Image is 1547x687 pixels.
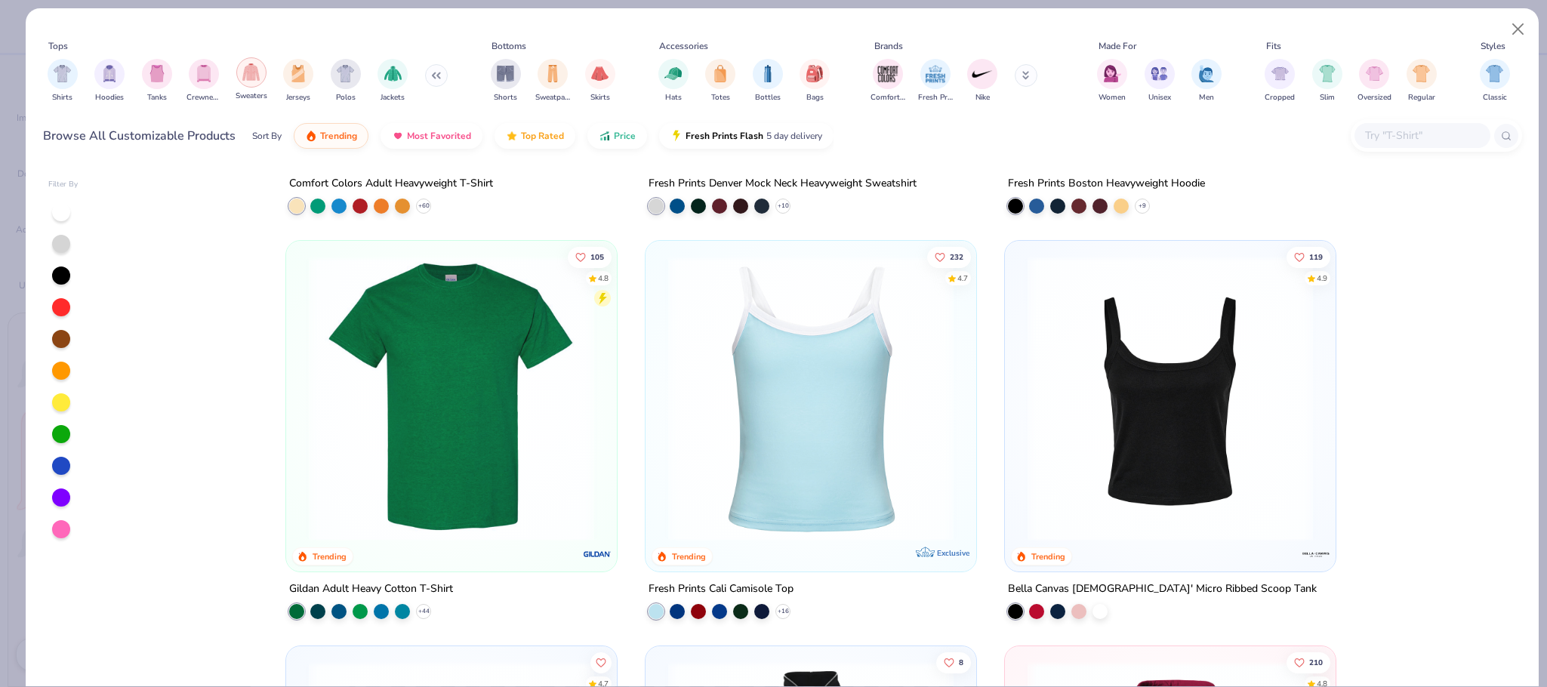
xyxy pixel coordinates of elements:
span: Shirts [52,92,72,103]
img: TopRated.gif [506,130,518,142]
button: filter button [1145,59,1175,103]
div: filter for Women [1097,59,1127,103]
div: 4.8 [598,273,609,284]
img: Hoodies Image [101,65,118,82]
span: Cropped [1265,92,1295,103]
button: filter button [753,59,783,103]
img: Shorts Image [497,65,514,82]
img: Gildan logo [582,539,612,569]
span: Hoodies [95,92,124,103]
img: Bella + Canvas logo [1301,539,1331,569]
div: filter for Men [1191,59,1222,103]
div: Fresh Prints Cali Camisole Top [649,580,794,599]
div: Bella Canvas [DEMOGRAPHIC_DATA]' Micro Ribbed Scoop Tank [1008,580,1317,599]
div: Gildan Adult Heavy Cotton T-Shirt [289,580,453,599]
div: filter for Classic [1480,59,1510,103]
button: filter button [705,59,735,103]
div: Fresh Prints Denver Mock Neck Heavyweight Sweatshirt [649,174,917,193]
img: Classic Image [1486,65,1503,82]
img: Polos Image [337,65,354,82]
img: Women Image [1104,65,1121,82]
img: Nike Image [971,63,994,85]
div: filter for Shirts [48,59,78,103]
button: filter button [1097,59,1127,103]
button: filter button [1265,59,1295,103]
button: filter button [871,59,905,103]
span: Fresh Prints [918,92,953,103]
span: Jerseys [286,92,310,103]
span: Sweatpants [535,92,570,103]
button: Like [927,246,971,267]
img: Men Image [1198,65,1215,82]
span: Trending [320,130,357,142]
span: Slim [1320,92,1335,103]
img: Slim Image [1319,65,1336,82]
button: filter button [1357,59,1391,103]
span: + 60 [418,202,430,211]
div: filter for Crewnecks [186,59,221,103]
img: Totes Image [712,65,729,82]
div: filter for Regular [1407,59,1437,103]
span: Oversized [1357,92,1391,103]
button: filter button [967,59,997,103]
div: Bottoms [492,39,526,53]
span: Regular [1408,92,1435,103]
span: + 44 [418,607,430,616]
button: filter button [186,59,221,103]
button: filter button [94,59,125,103]
button: filter button [1312,59,1342,103]
div: filter for Tanks [142,59,172,103]
img: Crewnecks Image [196,65,212,82]
div: filter for Hats [658,59,689,103]
img: Sweatpants Image [544,65,561,82]
div: Made For [1099,39,1136,53]
span: 105 [590,253,604,260]
img: Unisex Image [1151,65,1168,82]
div: Fresh Prints Boston Heavyweight Hoodie [1008,174,1205,193]
div: filter for Polos [331,59,361,103]
span: + 16 [778,607,789,616]
div: filter for Sweaters [236,57,267,102]
span: Hats [665,92,682,103]
button: filter button [142,59,172,103]
div: Tops [48,39,68,53]
img: most_fav.gif [392,130,404,142]
span: Polos [336,92,356,103]
img: Oversized Image [1366,65,1383,82]
span: Exclusive [937,548,969,558]
span: Fresh Prints Flash [686,130,763,142]
button: Like [936,652,971,673]
button: filter button [48,59,78,103]
button: filter button [658,59,689,103]
div: filter for Cropped [1265,59,1295,103]
img: Hats Image [664,65,682,82]
span: 210 [1309,658,1323,666]
span: Skirts [590,92,610,103]
span: Crewnecks [186,92,221,103]
div: filter for Unisex [1145,59,1175,103]
div: filter for Jerseys [283,59,313,103]
span: Jackets [381,92,405,103]
button: filter button [585,59,615,103]
div: Accessories [659,39,708,53]
span: 8 [959,658,963,666]
button: filter button [800,59,830,103]
img: Tanks Image [149,65,165,82]
button: filter button [1480,59,1510,103]
img: Bottles Image [760,65,776,82]
button: Like [568,246,612,267]
span: Tanks [147,92,167,103]
img: Bags Image [806,65,823,82]
button: Top Rated [495,123,575,149]
img: Cropped Image [1271,65,1289,82]
img: flash.gif [670,130,683,142]
span: Comfort Colors [871,92,905,103]
span: + 10 [778,202,789,211]
div: filter for Bottles [753,59,783,103]
span: Bags [806,92,824,103]
button: Fresh Prints Flash5 day delivery [659,123,834,149]
div: filter for Jackets [378,59,408,103]
button: Price [587,123,647,149]
img: trending.gif [305,130,317,142]
img: Shirts Image [54,65,71,82]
